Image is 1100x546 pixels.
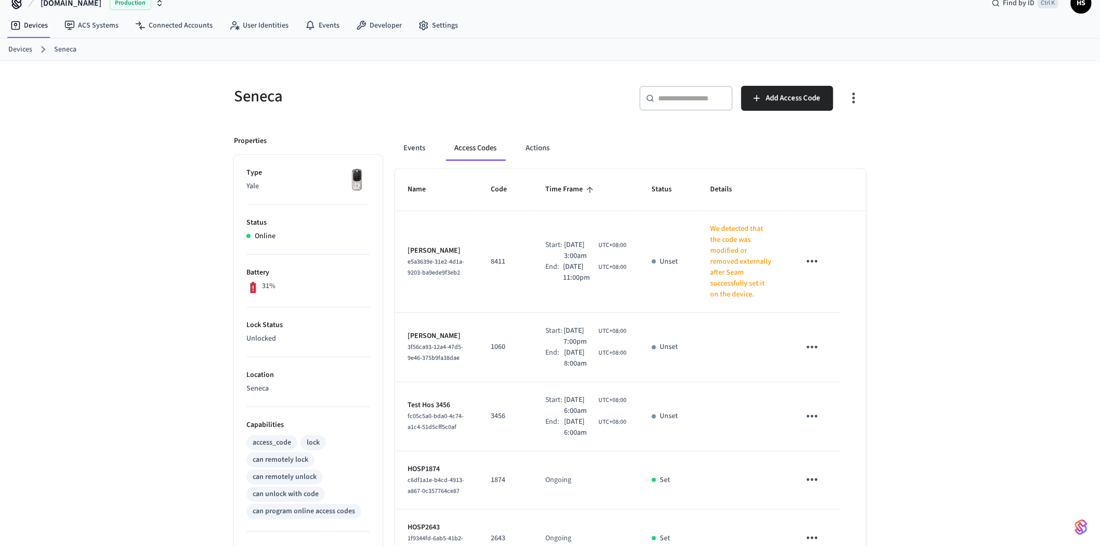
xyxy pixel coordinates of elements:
p: Lock Status [246,320,370,331]
button: Add Access Code [741,86,833,111]
div: lock [307,437,320,448]
p: Unset [660,256,678,267]
div: End: [546,347,564,369]
div: Asia/Singapore [564,240,627,262]
a: Devices [2,16,56,35]
p: Type [246,167,370,178]
span: 3f56ca93-12a4-47d5-9e46-375b9fa38dae [408,343,463,362]
h5: Seneca [234,86,544,107]
span: [DATE] 11:00pm [564,262,597,283]
div: can remotely unlock [253,472,317,483]
span: UTC+08:00 [599,241,627,250]
div: Asia/Singapore [564,395,627,417]
p: 3456 [491,411,521,422]
span: Status [652,181,686,198]
div: End: [546,262,564,283]
p: 1874 [491,475,521,486]
p: Location [246,370,370,381]
span: Add Access Code [766,92,821,105]
span: UTC+08:00 [599,327,627,336]
span: UTC+08:00 [599,396,627,405]
td: Ongoing [533,451,639,510]
p: Unlocked [246,333,370,344]
span: Details [711,181,746,198]
p: Set [660,475,671,486]
p: Status [246,217,370,228]
span: Name [408,181,439,198]
p: HOSP2643 [408,522,466,533]
p: 1060 [491,342,521,353]
p: Seneca [246,383,370,394]
div: can unlock with code [253,489,319,500]
a: User Identities [221,16,297,35]
p: 2643 [491,533,521,544]
span: UTC+08:00 [599,418,627,427]
span: e5a3639e-31e2-4d1a-9203-ba9ede9f3eb2 [408,257,464,277]
span: [DATE] 8:00am [564,347,597,369]
a: ACS Systems [56,16,127,35]
p: HOSP1874 [408,464,466,475]
p: Test Hos 3456 [408,400,466,411]
div: Asia/Singapore [564,326,627,347]
p: Properties [234,136,267,147]
a: Developer [348,16,410,35]
a: Devices [8,44,32,55]
div: Asia/Singapore [564,417,627,438]
span: [DATE] 6:00am [564,395,597,417]
p: Set [660,533,671,544]
span: c6df1a1e-b4cd-4913-a867-0c357764ce87 [408,476,464,496]
div: Start: [546,395,564,417]
p: 8411 [491,256,521,267]
p: Online [255,231,276,242]
img: Yale Assure Touchscreen Wifi Smart Lock, Satin Nickel, Front [344,167,370,193]
div: End: [546,417,564,438]
p: [PERSON_NAME] [408,331,466,342]
div: Asia/Singapore [564,347,627,369]
span: UTC+08:00 [599,348,627,358]
p: [PERSON_NAME] [408,245,466,256]
div: can program online access codes [253,506,355,517]
p: Unset [660,411,678,422]
div: Start: [546,326,564,347]
a: Settings [410,16,466,35]
div: Asia/Singapore [564,262,627,283]
span: [DATE] 3:00am [564,240,597,262]
a: Connected Accounts [127,16,221,35]
span: [DATE] 6:00am [564,417,597,438]
span: [DATE] 7:00pm [564,326,597,347]
div: ant example [395,136,866,161]
p: Yale [246,181,370,192]
a: Events [297,16,348,35]
img: SeamLogoGradient.69752ec5.svg [1075,519,1088,536]
div: can remotely lock [253,454,308,465]
a: Seneca [54,44,76,55]
div: access_code [253,437,291,448]
div: Start: [546,240,564,262]
span: fc05c5a0-bda0-4c74-a1c4-51d5cff5c0af [408,412,464,432]
p: We detected that the code was modified or removed externally after Seam successfully set it on th... [711,224,775,300]
span: Code [491,181,521,198]
span: Time Frame [546,181,597,198]
button: Actions [517,136,558,161]
p: Capabilities [246,420,370,431]
button: Access Codes [446,136,505,161]
p: Unset [660,342,678,353]
p: 31% [262,281,276,292]
p: Battery [246,267,370,278]
button: Events [395,136,434,161]
span: UTC+08:00 [599,263,627,272]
